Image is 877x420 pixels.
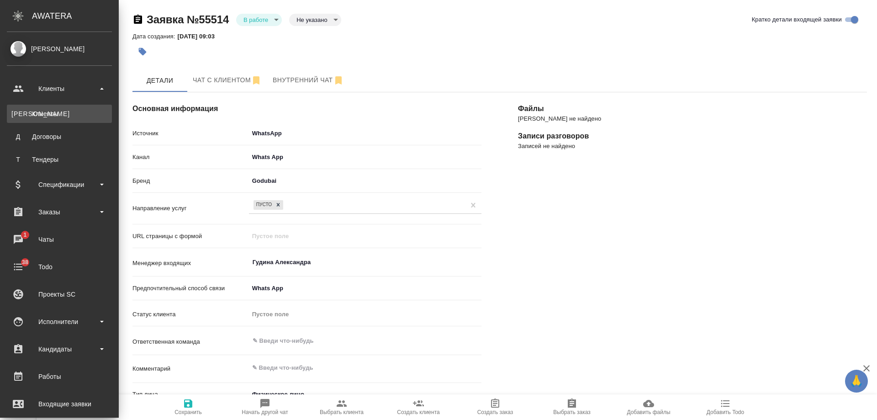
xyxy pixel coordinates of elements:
[2,283,116,306] a: Проекты SC
[132,103,481,114] h4: Основная информация
[2,228,116,251] a: 1Чаты
[518,131,867,142] h4: Записи разговоров
[2,255,116,278] a: 38Todo
[249,281,481,296] div: Whats App
[7,205,112,219] div: Заказы
[249,387,404,402] div: Физическое лицо
[11,155,107,164] div: Тендеры
[518,142,867,151] p: Записей не найдено
[2,365,116,388] a: Работы
[132,33,177,40] p: Дата создания:
[132,390,249,399] p: Тип лица
[132,176,249,186] p: Бренд
[7,342,112,356] div: Кандидаты
[845,370,868,393] button: 🙏
[236,14,282,26] div: В работе
[7,178,112,191] div: Спецификации
[227,394,303,420] button: Начать другой чат
[11,132,107,141] div: Договоры
[138,75,182,86] span: Детали
[7,44,112,54] div: [PERSON_NAME]
[147,13,229,26] a: Заявка №55514
[707,409,744,415] span: Добавить Todo
[249,173,481,189] div: Godubai
[534,394,610,420] button: Выбрать заказ
[16,258,34,267] span: 38
[187,69,267,92] button: 79916951174 (Centro De Gestión 014) - (undefined)
[476,340,478,342] button: Open
[11,109,107,118] div: Клиенты
[849,372,864,391] span: 🙏
[132,284,249,293] p: Предпочтительный способ связи
[249,149,481,165] div: Whats App
[397,409,439,415] span: Создать клиента
[174,409,202,415] span: Сохранить
[132,259,249,268] p: Менеджер входящих
[610,394,687,420] button: Добавить файлы
[249,126,481,141] div: WhatsApp
[132,14,143,25] button: Скопировать ссылку
[627,409,670,415] span: Добавить файлы
[252,335,448,346] input: ✎ Введи что-нибудь
[249,229,481,243] input: Пустое поле
[132,204,249,213] p: Направление услуг
[7,315,112,329] div: Исполнители
[252,310,470,319] div: Пустое поле
[303,394,380,420] button: Выбрать клиента
[132,337,249,346] p: Ответственная команда
[132,153,249,162] p: Канал
[177,33,222,40] p: [DATE] 09:03
[7,260,112,274] div: Todo
[7,128,112,146] a: ДДоговоры
[249,307,481,322] div: Пустое поле
[251,75,262,86] svg: Отписаться
[752,15,842,24] span: Кратко детали входящей заявки
[457,394,534,420] button: Создать заказ
[32,7,119,25] div: AWATERA
[7,287,112,301] div: Проекты SC
[476,261,478,263] button: Open
[132,129,249,138] p: Источник
[132,310,249,319] p: Статус клиента
[193,74,262,86] span: Чат с клиентом
[7,82,112,96] div: Клиенты
[687,394,764,420] button: Добавить Todo
[150,394,227,420] button: Сохранить
[132,42,153,62] button: Добавить тэг
[320,409,364,415] span: Выбрать клиента
[333,75,344,86] svg: Отписаться
[273,74,344,86] span: Внутренний чат
[518,114,867,123] p: [PERSON_NAME] не найдено
[242,409,288,415] span: Начать другой чат
[553,409,590,415] span: Выбрать заказ
[132,364,249,373] p: Комментарий
[7,105,112,123] a: [PERSON_NAME]Клиенты
[132,232,249,241] p: URL страницы с формой
[7,150,112,169] a: ТТендеры
[241,16,271,24] button: В работе
[18,230,32,239] span: 1
[7,233,112,246] div: Чаты
[7,370,112,383] div: Работы
[294,16,330,24] button: Не указано
[7,397,112,411] div: Входящие заявки
[518,103,867,114] h4: Файлы
[289,14,341,26] div: В работе
[254,200,274,210] div: ПУСТО
[477,409,513,415] span: Создать заказ
[380,394,457,420] button: Создать клиента
[2,393,116,415] a: Входящие заявки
